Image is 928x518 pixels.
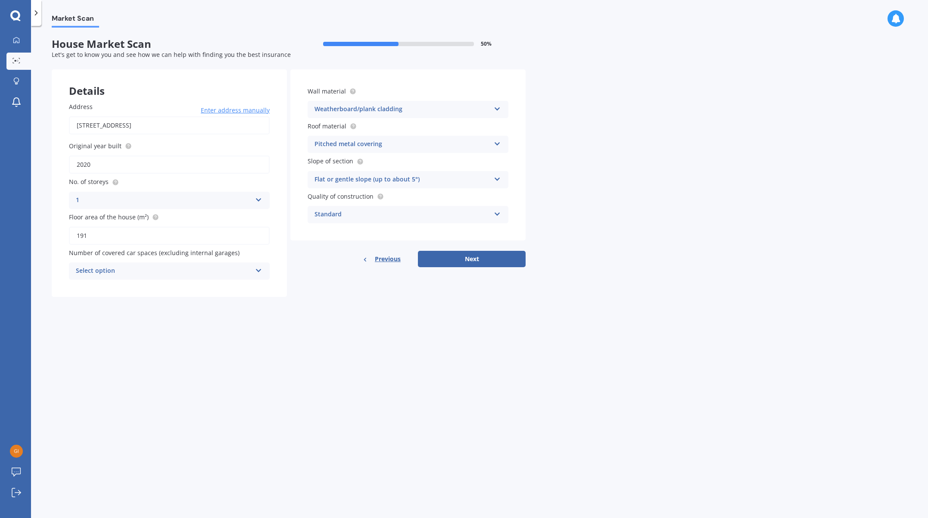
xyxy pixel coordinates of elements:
input: Enter year [69,156,270,174]
span: Previous [375,253,401,265]
img: 75b53c13e9740425a5158eee98a70688 [10,445,23,458]
span: Number of covered car spaces (excluding internal garages) [69,249,240,257]
div: Select option [76,266,252,276]
button: Next [418,251,526,267]
div: Standard [315,209,490,220]
span: Enter address manually [201,106,270,115]
div: Details [52,69,287,95]
span: No. of storeys [69,178,109,186]
span: House Market Scan [52,38,289,50]
input: Enter address [69,116,270,134]
span: Wall material [308,87,346,95]
span: 50 % [481,41,492,47]
span: Address [69,103,93,111]
div: Flat or gentle slope (up to about 5°) [315,175,490,185]
input: Enter floor area [69,227,270,245]
span: Let's get to know you and see how we can help with finding you the best insurance [52,50,291,59]
span: Roof material [308,122,346,130]
span: Floor area of the house (m²) [69,213,149,221]
span: Original year built [69,142,121,150]
span: Quality of construction [308,192,374,200]
span: Market Scan [52,14,99,26]
span: Slope of section [308,157,353,165]
div: 1 [76,195,252,206]
div: Pitched metal covering [315,139,490,150]
div: Weatherboard/plank cladding [315,104,490,115]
